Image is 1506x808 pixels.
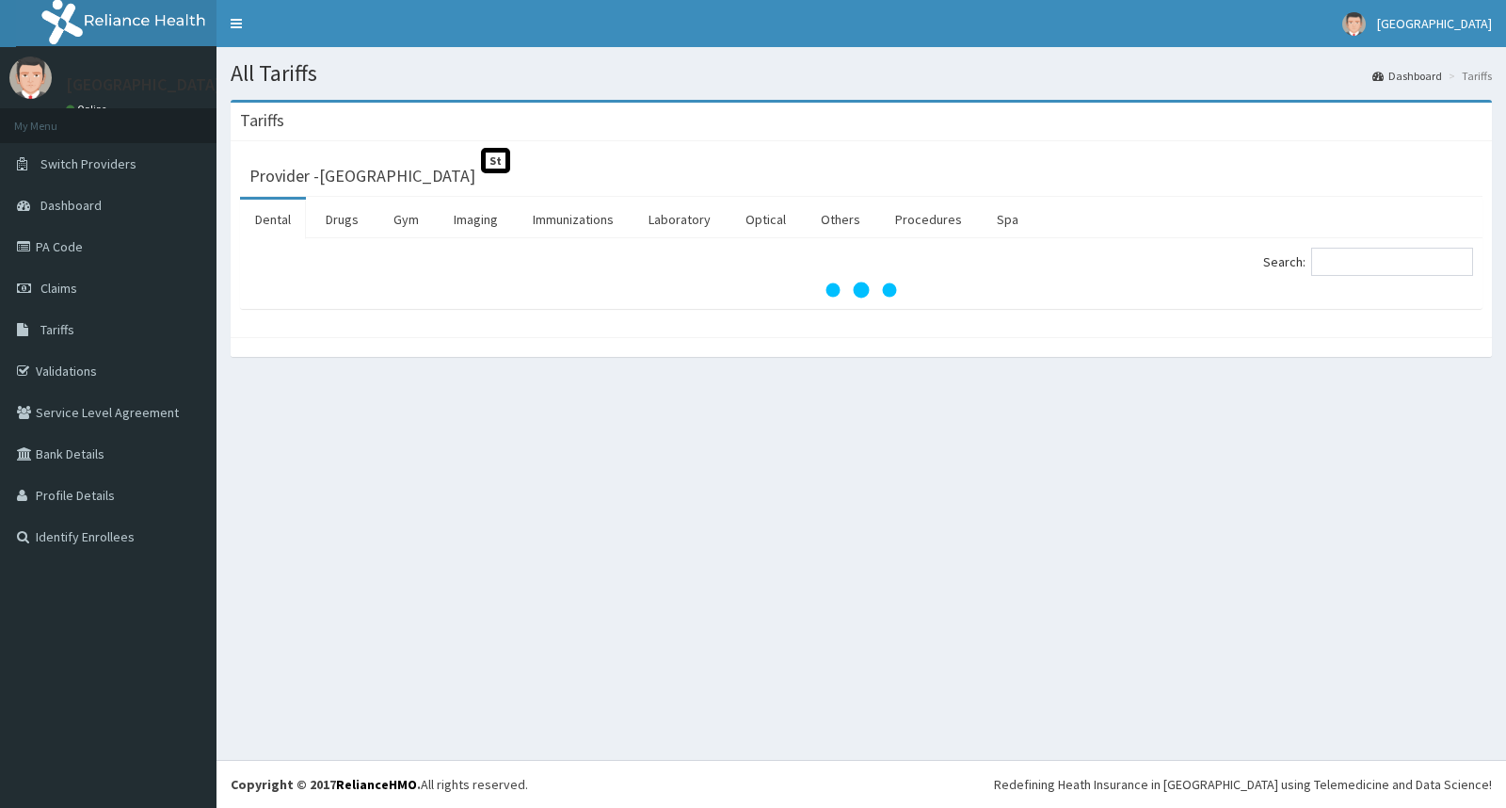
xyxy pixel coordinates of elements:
[66,76,221,93] p: [GEOGRAPHIC_DATA]
[1342,12,1366,36] img: User Image
[1377,15,1492,32] span: [GEOGRAPHIC_DATA]
[982,200,1033,239] a: Spa
[40,155,136,172] span: Switch Providers
[633,200,726,239] a: Laboratory
[249,168,475,185] h3: Provider - [GEOGRAPHIC_DATA]
[824,252,899,328] svg: audio-loading
[231,61,1492,86] h1: All Tariffs
[378,200,434,239] a: Gym
[40,197,102,214] span: Dashboard
[216,760,1506,808] footer: All rights reserved.
[40,321,74,338] span: Tariffs
[518,200,629,239] a: Immunizations
[1372,68,1442,84] a: Dashboard
[806,200,875,239] a: Others
[40,280,77,297] span: Claims
[311,200,374,239] a: Drugs
[481,148,510,173] span: St
[439,200,513,239] a: Imaging
[231,776,421,793] strong: Copyright © 2017 .
[994,775,1492,794] div: Redefining Heath Insurance in [GEOGRAPHIC_DATA] using Telemedicine and Data Science!
[1311,248,1473,276] input: Search:
[240,112,284,129] h3: Tariffs
[1263,248,1473,276] label: Search:
[730,200,801,239] a: Optical
[9,57,52,99] img: User Image
[336,776,417,793] a: RelianceHMO
[1444,68,1492,84] li: Tariffs
[880,200,977,239] a: Procedures
[66,103,111,116] a: Online
[240,200,306,239] a: Dental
